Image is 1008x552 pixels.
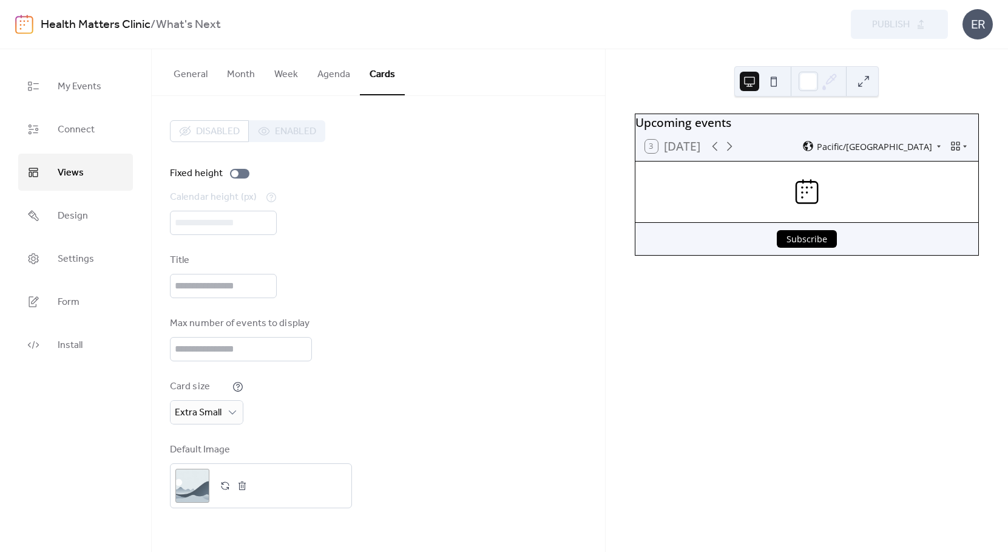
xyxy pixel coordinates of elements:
a: Health Matters Clinic [41,13,151,36]
div: Max number of events to display [170,316,310,331]
b: / [151,13,156,36]
button: Week [265,49,308,94]
a: Settings [18,240,133,277]
button: Month [217,49,265,94]
div: Title [170,253,274,268]
button: General [164,49,217,94]
span: Design [58,206,88,225]
span: Install [58,336,83,355]
span: Pacific/[GEOGRAPHIC_DATA] [817,142,932,151]
a: Views [18,154,133,191]
div: Fixed height [170,166,223,181]
span: Connect [58,120,95,139]
div: ; [175,469,209,503]
a: Design [18,197,133,234]
span: Views [58,163,84,182]
button: Agenda [308,49,360,94]
div: Upcoming events [635,114,978,132]
span: Settings [58,250,94,268]
button: Cards [360,49,405,95]
img: logo [15,15,33,34]
b: What's Next [156,13,221,36]
a: Install [18,326,133,363]
button: Subscribe [777,230,837,248]
a: My Events [18,67,133,104]
span: My Events [58,77,101,96]
a: Form [18,283,133,320]
div: Card size [170,380,230,394]
a: Connect [18,111,133,148]
div: Default Image [170,443,350,457]
span: Form [58,293,79,312]
span: Extra Small [175,403,222,422]
div: ER [962,9,993,39]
